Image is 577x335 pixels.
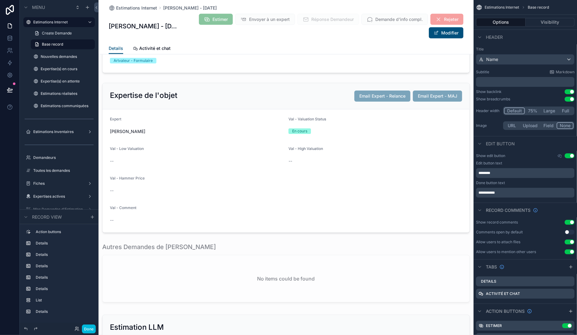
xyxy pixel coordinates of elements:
label: Title [476,47,575,52]
label: Toutes les demandes [33,168,91,173]
button: Visibility [526,18,575,26]
a: Markdown [550,70,575,75]
a: Base record [31,39,95,49]
a: Activité et chat [133,43,171,55]
div: Show record comments [476,220,518,225]
label: Estimations réalisées [41,91,91,96]
label: Image [476,123,501,128]
span: Record comments [486,207,531,213]
label: Edit button text [476,161,502,166]
button: Large [541,107,558,114]
a: Details [109,43,123,54]
span: Activité et chat [139,45,171,51]
label: Mes Demandes d'Estimation [33,207,83,212]
label: Details [36,264,90,268]
div: scrollable content [476,168,575,178]
label: Expertises actives [33,194,83,199]
span: Base record [42,42,63,47]
span: Base record [528,5,549,10]
label: Details [481,279,496,284]
div: scrollable content [476,77,575,87]
label: Estimations Inventaires [33,129,83,134]
button: None [557,122,574,129]
label: Details [36,309,90,314]
label: Estimations Internet [33,20,83,25]
span: Details [109,45,123,51]
label: Subtitle [476,70,489,75]
span: Record view [32,214,62,220]
label: Activité et chat [486,291,520,296]
label: Estimer [486,323,502,328]
a: [PERSON_NAME] - [DATE] [163,5,217,11]
div: scrollable content [476,188,575,198]
label: Action buttons [36,229,90,234]
span: Markdown [556,70,575,75]
span: Header [486,34,503,40]
div: scrollable content [20,224,99,323]
label: Details [36,275,90,280]
button: Options [476,18,526,26]
span: Action buttons [486,308,525,314]
h1: [PERSON_NAME] - [DATE] [109,22,179,30]
label: Show edit button [476,153,505,158]
label: Nouvelles demandes [41,54,91,59]
label: Expertise(s) en cours [41,67,91,71]
label: Demandeurs [33,155,91,160]
button: Name [476,54,575,65]
button: URL [504,122,520,129]
button: 75% [525,107,541,114]
span: Edit button [486,141,515,147]
label: Details [36,286,90,291]
label: Header width [476,108,501,113]
div: Allow users to attach files [476,240,520,244]
a: Create Demande [31,28,95,38]
div: Allow users to mention other users [476,249,536,254]
button: Upload [520,122,541,129]
a: Estimations Internet [109,5,157,11]
span: Tabs [486,264,497,270]
label: Estimations communiquées [41,103,91,108]
div: Comments open by default [476,230,523,235]
button: Default [504,107,525,114]
button: Field [541,122,557,129]
button: Modifier [429,27,463,38]
span: Estimations Internet [116,5,157,11]
div: Show breadcrumbs [476,97,510,102]
button: Done [82,325,96,333]
button: Full [558,107,574,114]
label: Done button text [476,180,505,185]
span: Menu [32,4,45,10]
label: Details [36,241,90,246]
label: Details [36,252,90,257]
span: Name [486,56,498,63]
div: Show backlink [476,89,502,94]
label: Fiches [33,181,83,186]
label: List [36,298,90,303]
span: Create Demande [42,31,72,36]
span: Estimations Internet [485,5,519,10]
label: Expertise(s) en attente [41,79,91,84]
